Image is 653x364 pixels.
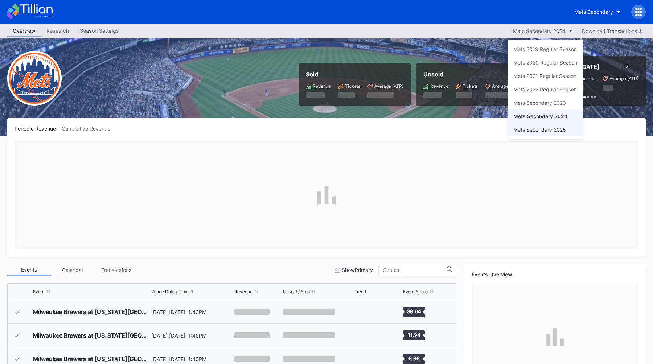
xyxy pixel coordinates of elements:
div: Mets 2022 Regular Season [513,86,577,92]
div: Mets Secondary 2023 [513,100,566,106]
div: Mets Secondary 2024 [513,113,567,119]
div: Mets 2020 Regular Season [513,59,577,66]
div: Mets 2021 Regular Season [513,73,576,79]
div: Mets Secondary 2025 [513,127,566,133]
div: Mets 2019 Regular Season [513,46,577,52]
